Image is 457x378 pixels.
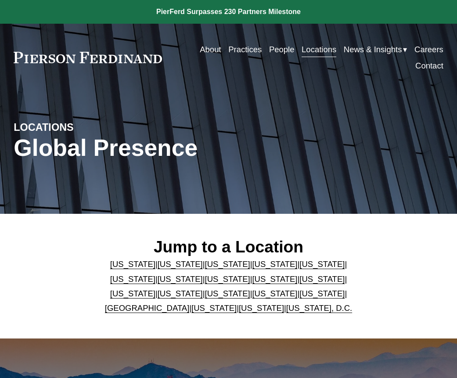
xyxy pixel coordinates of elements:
a: [US_STATE] [299,289,345,298]
a: [US_STATE] [110,274,155,284]
a: [US_STATE] [252,259,297,269]
a: Careers [414,41,443,58]
a: About [200,41,221,58]
a: [US_STATE] [299,274,345,284]
a: People [269,41,295,58]
a: [US_STATE] [158,259,203,269]
h2: Jump to a Location [103,237,354,257]
span: News & Insights [344,42,402,57]
a: Practices [228,41,262,58]
a: [GEOGRAPHIC_DATA] [105,303,189,313]
a: folder dropdown [344,41,407,58]
a: [US_STATE] [252,289,297,298]
a: [US_STATE] [205,259,250,269]
a: Contact [415,58,443,74]
a: [US_STATE] [205,274,250,284]
h4: LOCATIONS [14,121,121,134]
a: [US_STATE] [158,289,203,298]
a: Locations [302,41,336,58]
a: [US_STATE], D.C. [286,303,352,313]
a: [US_STATE] [299,259,345,269]
a: [US_STATE] [110,259,155,269]
a: [US_STATE] [110,289,155,298]
a: [US_STATE] [158,274,203,284]
a: [US_STATE] [252,274,297,284]
h1: Global Presence [14,134,300,161]
p: | | | | | | | | | | | | | | | | | | [103,257,354,315]
a: [US_STATE] [239,303,284,313]
a: [US_STATE] [205,289,250,298]
a: [US_STATE] [191,303,237,313]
